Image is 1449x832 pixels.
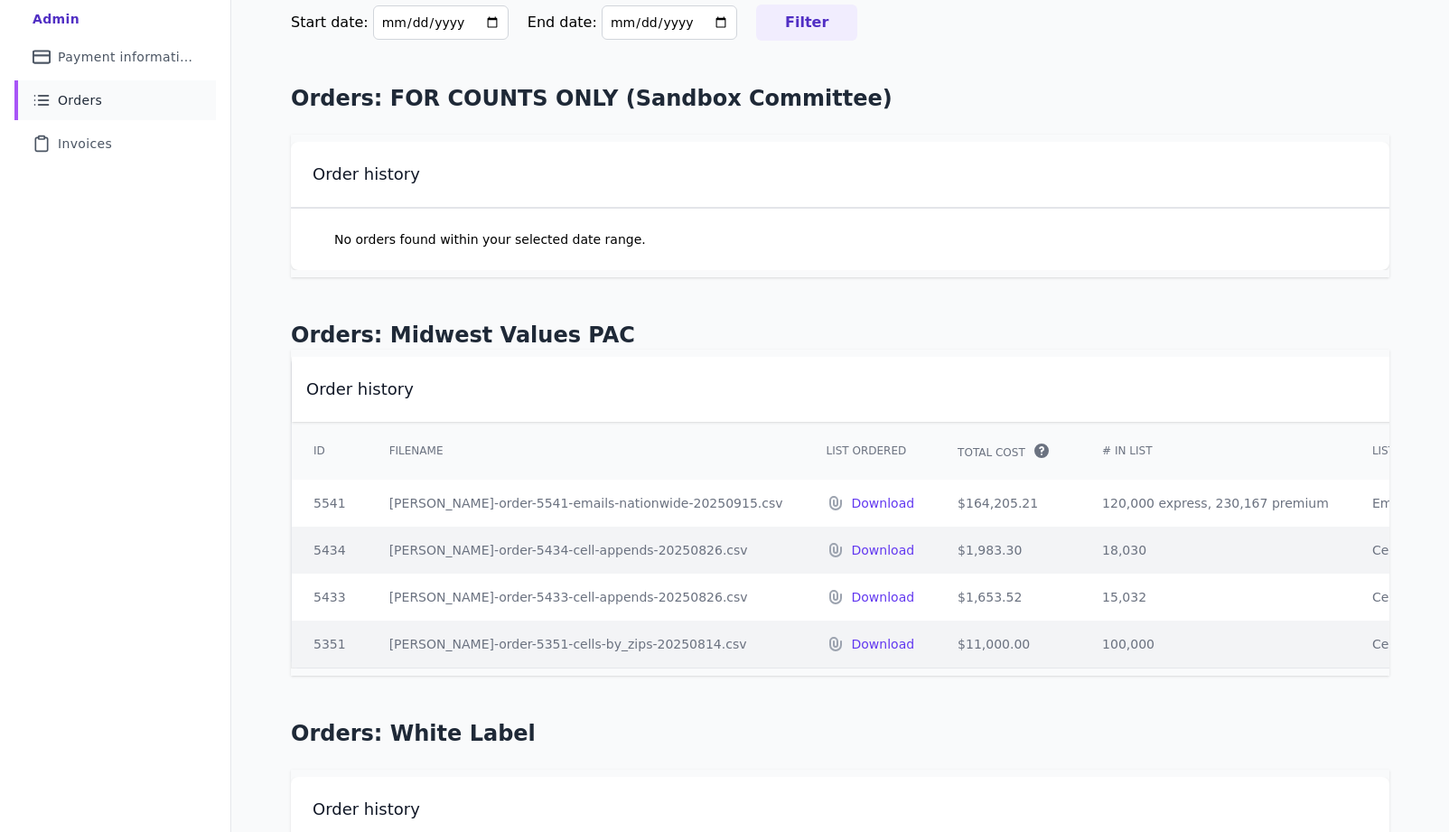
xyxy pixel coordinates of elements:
h1: Orders: White Label [291,719,1389,748]
h2: Order history [313,799,420,820]
div: Admin [33,10,79,28]
td: 5351 [292,621,368,668]
a: Download [852,541,915,559]
td: [PERSON_NAME]-order-5433-cell-appends-20250826.csv [368,574,805,621]
span: Total Cost [958,445,1025,460]
td: 120,000 express, 230,167 premium [1080,480,1351,527]
td: [PERSON_NAME]-order-5541-emails-nationwide-20250915.csv [368,480,805,527]
a: Orders [14,80,216,120]
td: $164,205.21 [936,480,1080,527]
a: Download [852,494,915,512]
span: Payment information [58,48,194,66]
h1: Orders: FOR COUNTS ONLY (Sandbox Committee) [291,84,1389,113]
th: # In List [1080,422,1351,480]
p: No orders found within your selected date range. [313,209,668,270]
a: Download [852,635,915,653]
h2: Order history [313,164,420,185]
a: Payment information [14,37,216,77]
span: Invoices [58,135,112,153]
a: Download [852,588,915,606]
th: Filename [368,422,805,480]
td: [PERSON_NAME]-order-5434-cell-appends-20250826.csv [368,527,805,574]
td: $1,983.30 [936,527,1080,574]
span: Orders [58,91,102,109]
label: Start date: [291,14,369,31]
input: Filter [756,5,857,41]
td: 5433 [292,574,368,621]
td: 5434 [292,527,368,574]
td: 5541 [292,480,368,527]
td: $11,000.00 [936,621,1080,668]
th: List Ordered [805,422,937,480]
td: $1,653.52 [936,574,1080,621]
td: [PERSON_NAME]-order-5351-cells-by_zips-20250814.csv [368,621,805,668]
td: 100,000 [1080,621,1351,668]
td: 18,030 [1080,527,1351,574]
td: 15,032 [1080,574,1351,621]
a: Invoices [14,124,216,164]
h1: Orders: Midwest Values PAC [291,321,1389,350]
label: End date: [528,14,597,31]
th: ID [292,422,368,480]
